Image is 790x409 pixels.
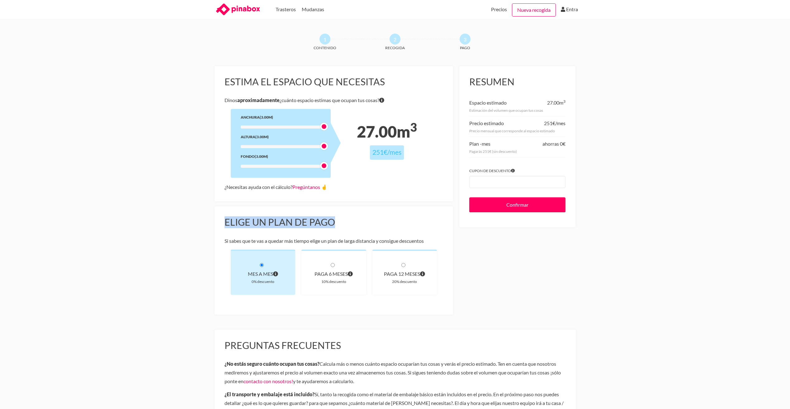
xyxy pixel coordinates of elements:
a: Nueva recogida [512,3,556,16]
div: Pagarás 251€ (sin descuento) [469,148,565,155]
sup: 3 [563,99,565,104]
iframe: Chat Widget [678,329,790,409]
span: 27.00 [547,100,559,106]
span: /mes [555,120,565,126]
span: m [397,122,417,141]
span: (3.00m) [260,115,273,120]
h3: Estima el espacio que necesitas [225,76,443,88]
span: 251€ [372,148,387,156]
div: paga 6 meses [311,270,356,278]
span: 251€ [544,120,555,126]
b: aproximadamente [237,97,280,103]
span: (3.00m) [255,134,269,139]
div: Fondo [241,153,321,160]
div: 20% descuento [382,278,427,285]
span: Si tienes dudas sobre volumen exacto de tus cosas no te preocupes porque nuestro equipo te dirá e... [379,96,384,105]
span: Pagas al principio de cada mes por el volumen que ocupan tus cosas. A diferencia de otros planes ... [273,270,278,278]
sup: 3 [410,120,417,134]
div: Anchura [241,114,321,120]
p: Si sabes que te vas a quedar más tiempo elige un plan de larga distancia y consigue descuentos [225,237,443,245]
h3: Resumen [469,76,565,88]
div: Altura [241,134,321,140]
span: Pago [442,45,489,51]
h3: Preguntas frecuentes [225,340,566,351]
span: 27.00 [357,122,397,141]
div: Precio mensual que corresponde al espacio estimado [469,128,565,134]
span: Pagas cada 6 meses por el volumen que ocupan tus cosas. El precio incluye el descuento de 10% y e... [348,270,353,278]
div: paga 12 meses [382,270,427,278]
b: ¿No estás seguro cuánto ocupan tus cosas? [225,361,319,367]
div: ahorras 0€ [542,139,565,148]
span: Contenido [302,45,348,51]
span: m [559,100,565,106]
div: 0% descuento [241,278,286,285]
span: 3 [460,34,471,45]
span: Recogida [372,45,419,51]
a: contacto con nosotros! [244,378,293,384]
div: ¿Necesitas ayuda con el cálculo? [225,183,443,191]
span: mes [482,141,490,147]
b: ¿El transporte y embalaje está incluido? [225,391,315,397]
span: Si tienes algún cupón introdúcelo para aplicar el descuento [511,167,515,174]
p: Dinos ¿cuánto espacio estimas que ocupan tus cosas? [225,96,443,105]
div: 10% descuento [311,278,356,285]
input: Confirmar [469,197,565,212]
span: Pagas cada 12 meses por el volumen que ocupan tus cosas. El precio incluye el descuento de 20% y ... [420,270,425,278]
h3: Elige un plan de pago [225,216,443,228]
p: Calcula más o menos cuánto espacio ocuparían tus cosas y verás el precio estimado. Ten en cuenta ... [225,360,566,386]
span: 1 [319,34,330,45]
label: Cupon de descuento [469,167,565,174]
div: Espacio estimado [469,98,507,107]
div: Plan - [469,139,490,148]
div: Estimación del volumen que ocupan tus cosas [469,107,565,114]
a: Pregúntanos 🤞 [292,184,327,190]
span: 2 [390,34,400,45]
span: /mes [387,148,401,156]
div: Mes a mes [241,270,286,278]
div: Precio estimado [469,119,504,128]
span: (3.00m) [255,154,268,159]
